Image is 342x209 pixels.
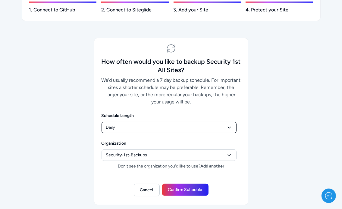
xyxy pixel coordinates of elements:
[174,6,241,14] p: 3. Add your Site
[39,72,72,76] span: New conversation
[102,113,241,119] label: Schedule Length
[162,184,209,196] button: Confirm Schedule
[9,48,111,57] h2: How can we help?
[9,10,44,19] img: Company Logo
[101,6,169,14] p: 2. Connect to Siteglide
[102,77,241,106] p: We'd usually recommend a 7 day backup schedule. For important sites a shorter schedule may be pre...
[246,6,313,14] p: 4. Protect your Site
[29,6,97,14] p: 1. Connect to GitHub
[102,163,241,169] p: Don't see the organization you'd like to use?
[200,164,224,169] a: Add another
[9,68,111,80] button: New conversation
[134,184,160,196] a: Cancel
[81,168,99,173] span: Messages
[102,140,241,146] label: Organization
[9,37,111,46] h1: Hello [PERSON_NAME]!
[102,57,241,74] h3: How often would you like to backup Security 1st All Sites?
[25,168,36,173] span: Home
[322,189,336,203] iframe: gist-messenger-bubble-iframe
